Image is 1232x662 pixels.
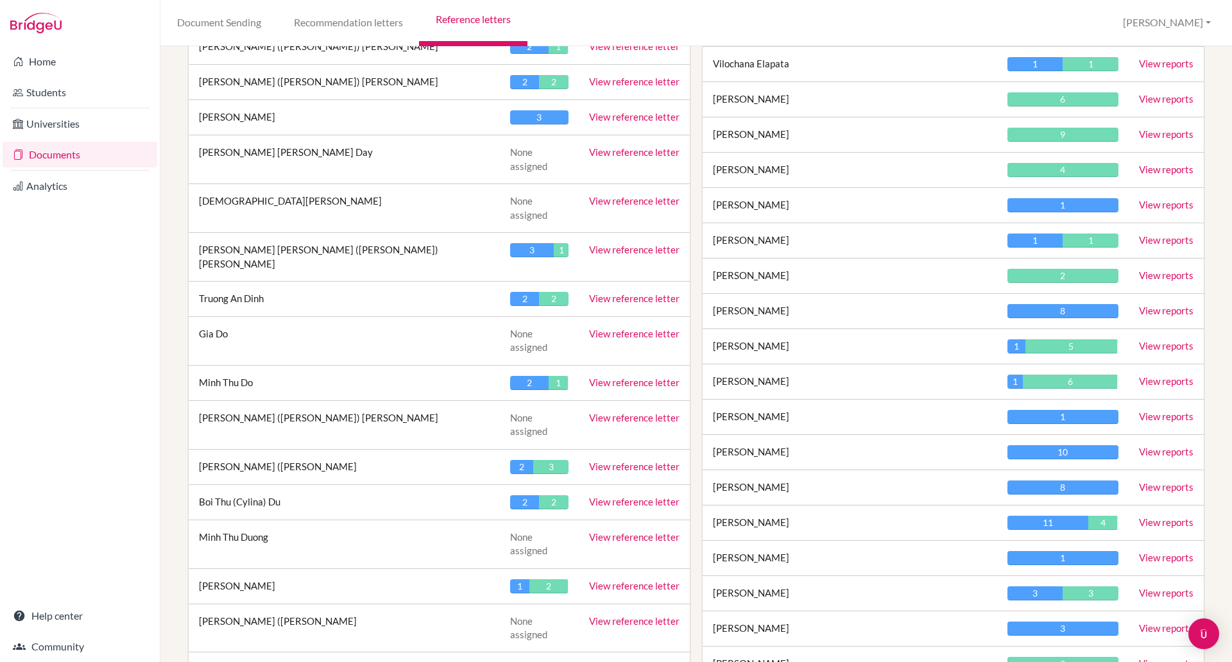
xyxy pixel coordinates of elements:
a: View reference letter [589,377,680,388]
a: View reference letter [589,76,680,87]
a: View reports [1139,199,1193,210]
td: [PERSON_NAME] ([PERSON_NAME] [189,449,500,484]
div: 3 [533,460,569,474]
a: Universities [3,111,157,137]
div: 9 [1007,128,1118,142]
td: Minh Thu Duong [189,520,500,568]
div: 8 [1007,480,1118,495]
div: Open Intercom Messenger [1188,618,1219,649]
div: 2 [1007,269,1118,283]
a: View reference letter [589,244,680,255]
div: 1 [1007,233,1063,248]
div: 1 [1007,551,1118,565]
a: View reference letter [589,40,680,52]
span: None assigned [510,615,547,640]
td: [PERSON_NAME] [703,188,997,223]
a: Documents [3,142,157,167]
a: View reference letter [589,615,680,627]
td: [PERSON_NAME] ([PERSON_NAME]) [PERSON_NAME] [189,30,500,65]
a: Students [3,80,157,105]
td: [PERSON_NAME] [703,223,997,259]
td: [PERSON_NAME] [703,329,997,364]
div: 2 [539,75,569,89]
a: View reference letter [589,195,680,207]
div: 3 [1007,586,1063,600]
div: 2 [539,292,569,306]
a: View reports [1139,481,1193,493]
td: Boi Thu (Cylina) Du [189,484,500,520]
td: [PERSON_NAME] [703,435,997,470]
div: 2 [529,579,568,593]
div: 2 [510,460,533,474]
a: View reports [1139,552,1193,563]
div: 2 [510,376,549,390]
a: View reference letter [589,580,680,591]
a: View reference letter [589,412,680,423]
a: View reports [1139,58,1193,69]
a: View reference letter [589,461,680,472]
a: Home [3,49,157,74]
a: View reports [1139,93,1193,105]
div: 1 [1007,57,1063,71]
td: [PERSON_NAME] [189,100,500,135]
div: 2 [510,292,540,306]
div: 3 [510,243,554,257]
a: View reference letter [589,496,680,507]
a: View reference letter [589,146,680,158]
div: 1 [1007,375,1023,389]
a: View reports [1139,587,1193,598]
div: 2 [510,40,549,54]
div: 1 [1007,339,1025,353]
a: View reports [1139,128,1193,140]
div: 1 [1063,57,1118,71]
div: 8 [1007,304,1118,318]
td: [PERSON_NAME] [703,400,997,435]
div: 2 [510,75,540,89]
div: 5 [1025,339,1118,353]
td: [PERSON_NAME] ([PERSON_NAME] [189,604,500,652]
div: 6 [1023,375,1117,389]
div: 2 [510,495,540,509]
a: Analytics [3,173,157,199]
div: 3 [510,110,569,124]
div: 1 [554,243,569,257]
td: Minh Thu Do [189,365,500,400]
div: 10 [1007,445,1118,459]
img: Bridge-U [10,13,62,33]
a: View reports [1139,234,1193,246]
td: [PERSON_NAME] [703,364,997,400]
div: 4 [1088,516,1117,530]
td: [PERSON_NAME] [703,470,997,505]
td: [PERSON_NAME] [189,568,500,604]
td: [PERSON_NAME] ([PERSON_NAME]) [PERSON_NAME] [189,65,500,100]
div: 3 [1007,622,1118,636]
a: View reference letter [589,293,680,304]
td: Vilochana Elapata [703,47,997,82]
span: None assigned [510,195,547,220]
a: View reports [1139,622,1193,634]
td: [PERSON_NAME] ([PERSON_NAME]) [PERSON_NAME] [189,400,500,449]
div: 11 [1007,516,1088,530]
a: View reference letter [589,328,680,339]
div: 1 [510,579,529,593]
td: [PERSON_NAME] [703,611,997,647]
td: Gia Do [189,317,500,366]
td: [PERSON_NAME] [703,117,997,153]
a: View reports [1139,164,1193,175]
div: 1 [549,40,568,54]
a: View reports [1139,516,1193,528]
td: [PERSON_NAME] [PERSON_NAME] ([PERSON_NAME]) [PERSON_NAME] [189,233,500,282]
span: None assigned [510,531,547,556]
a: View reports [1139,446,1193,457]
td: [PERSON_NAME] [PERSON_NAME] Day [189,135,500,184]
td: [PERSON_NAME] [703,505,997,541]
td: [PERSON_NAME] [703,576,997,611]
td: [DEMOGRAPHIC_DATA][PERSON_NAME] [189,184,500,233]
span: None assigned [510,146,547,171]
td: [PERSON_NAME] [703,153,997,188]
a: View reference letter [589,531,680,543]
span: None assigned [510,412,547,437]
div: 6 [1007,92,1118,106]
div: 1 [1007,198,1118,212]
td: [PERSON_NAME] [703,82,997,117]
